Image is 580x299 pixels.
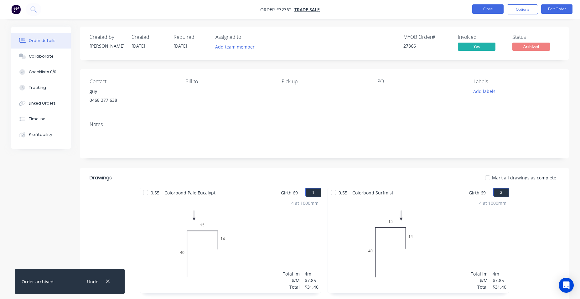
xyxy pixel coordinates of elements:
[11,111,71,127] button: Timeline
[11,80,71,95] button: Tracking
[84,277,101,286] button: Undo
[132,34,166,40] div: Created
[90,174,112,182] div: Drawings
[173,43,187,49] span: [DATE]
[283,277,300,284] div: $/M
[90,79,175,85] div: Contact
[471,284,488,290] div: Total
[470,87,499,95] button: Add labels
[474,79,559,85] div: Labels
[29,85,46,90] div: Tracking
[29,101,56,106] div: Linked Orders
[148,188,162,197] span: 0.55
[90,121,559,127] div: Notes
[559,278,574,293] div: Open Intercom Messenger
[458,34,505,40] div: Invoiced
[350,188,396,197] span: Colorbond Surfmist
[469,188,486,197] span: Girth 69
[260,7,294,13] span: Order #32362 -
[282,79,367,85] div: Pick up
[294,7,320,13] a: TRADE SALE
[291,200,318,206] div: 4 at 1000mm
[22,278,54,285] div: Order archived
[90,96,175,105] div: 0468 377 638
[29,38,55,44] div: Order details
[11,49,71,64] button: Collaborate
[140,197,321,293] div: 04015144 at 1000mmTotal lm$/MTotal4m$7.85$31.40
[29,69,56,75] div: Checklists 0/0
[493,188,509,197] button: 2
[305,271,318,277] div: 4m
[336,188,350,197] span: 0.55
[512,43,550,50] span: Archived
[283,271,300,277] div: Total lm
[492,174,556,181] span: Mark all drawings as complete
[11,95,71,111] button: Linked Orders
[471,277,488,284] div: $/M
[11,5,21,14] img: Factory
[212,43,258,51] button: Add team member
[305,188,321,197] button: 1
[11,127,71,142] button: Profitability
[512,34,559,40] div: Status
[472,4,504,14] button: Close
[403,43,450,49] div: 27866
[305,277,318,284] div: $7.85
[173,34,208,40] div: Required
[479,200,506,206] div: 4 at 1000mm
[377,79,463,85] div: PO
[215,43,258,51] button: Add team member
[29,116,45,122] div: Timeline
[162,188,218,197] span: Colorbond Pale Eucalypt
[493,271,506,277] div: 4m
[215,34,278,40] div: Assigned to
[493,284,506,290] div: $31.40
[185,79,271,85] div: Bill to
[283,284,300,290] div: Total
[29,54,54,59] div: Collaborate
[328,197,509,293] div: 04015144 at 1000mmTotal lm$/MTotal4m$7.85$31.40
[90,34,124,40] div: Created by
[458,43,495,50] span: Yes
[132,43,145,49] span: [DATE]
[281,188,298,197] span: Girth 69
[471,271,488,277] div: Total lm
[305,284,318,290] div: $31.40
[90,87,175,96] div: guy
[29,132,52,137] div: Profitability
[507,4,538,14] button: Options
[11,64,71,80] button: Checklists 0/0
[541,4,572,14] button: Edit Order
[11,33,71,49] button: Order details
[403,34,450,40] div: MYOB Order #
[90,87,175,107] div: guy0468 377 638
[90,43,124,49] div: [PERSON_NAME]
[493,277,506,284] div: $7.85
